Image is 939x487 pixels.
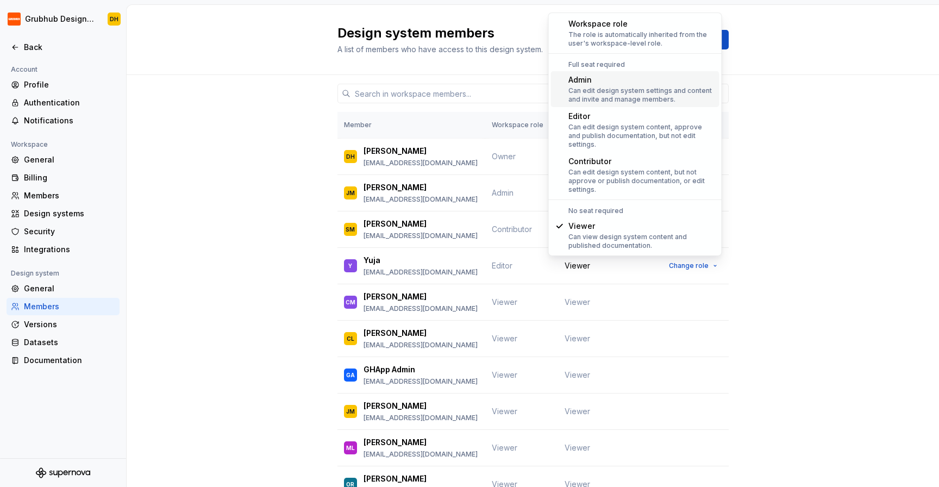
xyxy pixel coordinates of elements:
[24,79,115,90] div: Profile
[7,241,120,258] a: Integrations
[492,334,517,343] span: Viewer
[364,182,427,193] p: [PERSON_NAME]
[568,74,715,85] div: Admin
[24,337,115,348] div: Datasets
[347,333,354,344] div: CL
[485,112,558,139] th: Workspace role
[25,14,95,24] div: Grubhub Design System
[568,168,715,194] div: Can edit design system content, but not approve or publish documentation, or edit settings.
[364,146,427,157] p: [PERSON_NAME]
[364,255,380,266] p: Yuja
[346,224,355,235] div: SM
[568,86,715,104] div: Can edit design system settings and content and invite and manage members.
[492,407,517,416] span: Viewer
[24,42,115,53] div: Back
[364,268,478,277] p: [EMAIL_ADDRESS][DOMAIN_NAME]
[364,414,478,422] p: [EMAIL_ADDRESS][DOMAIN_NAME]
[565,442,590,453] span: Viewer
[364,341,478,349] p: [EMAIL_ADDRESS][DOMAIN_NAME]
[346,406,355,417] div: JM
[364,437,427,448] p: [PERSON_NAME]
[7,169,120,186] a: Billing
[24,226,115,237] div: Security
[24,355,115,366] div: Documentation
[350,84,729,103] input: Search in workspace members...
[7,151,120,168] a: General
[346,442,355,453] div: ML
[7,39,120,56] a: Back
[669,261,709,270] span: Change role
[568,123,715,149] div: Can edit design system content, approve and publish documentation, but not edit settings.
[7,94,120,111] a: Authentication
[565,333,590,344] span: Viewer
[24,190,115,201] div: Members
[7,280,120,297] a: General
[364,328,427,339] p: [PERSON_NAME]
[565,297,590,308] span: Viewer
[568,111,715,122] div: Editor
[364,364,415,375] p: GHApp Admin
[568,221,715,232] div: Viewer
[24,244,115,255] div: Integrations
[24,154,115,165] div: General
[337,24,672,42] h2: Design system members
[549,54,722,199] div: Suggestions
[565,370,590,380] span: Viewer
[2,7,124,31] button: Grubhub Design SystemDH
[364,195,478,204] p: [EMAIL_ADDRESS][DOMAIN_NAME]
[346,297,355,308] div: CM
[568,18,715,29] div: Workspace role
[7,138,52,151] div: Workspace
[568,30,715,48] div: The role is automatically inherited from the user's workspace-level role.
[24,208,115,219] div: Design systems
[364,232,478,240] p: [EMAIL_ADDRESS][DOMAIN_NAME]
[551,207,719,215] div: No seat required
[337,112,485,139] th: Member
[568,233,715,250] div: Can view design system content and published documentation.
[24,115,115,126] div: Notifications
[7,267,64,280] div: Design system
[346,151,355,162] div: DH
[7,316,120,333] a: Versions
[24,319,115,330] div: Versions
[492,443,517,452] span: Viewer
[337,45,543,54] span: A list of members who have access to this design system.
[549,13,722,53] div: Suggestions
[8,13,21,26] img: 4e8d6f31-f5cf-47b4-89aa-e4dec1dc0822.png
[7,76,120,93] a: Profile
[24,283,115,294] div: General
[110,15,118,23] div: DH
[7,63,42,76] div: Account
[364,473,427,484] p: [PERSON_NAME]
[492,261,512,270] span: Editor
[24,97,115,108] div: Authentication
[7,112,120,129] a: Notifications
[36,467,90,478] svg: Supernova Logo
[492,370,517,379] span: Viewer
[364,159,478,167] p: [EMAIL_ADDRESS][DOMAIN_NAME]
[551,60,719,69] div: Full seat required
[7,298,120,315] a: Members
[24,172,115,183] div: Billing
[565,260,590,271] span: Viewer
[549,200,722,255] div: Suggestions
[348,260,352,271] div: Y
[565,406,590,417] span: Viewer
[492,188,514,197] span: Admin
[364,304,478,313] p: [EMAIL_ADDRESS][DOMAIN_NAME]
[24,301,115,312] div: Members
[664,258,722,273] button: Change role
[568,156,715,167] div: Contributor
[7,352,120,369] a: Documentation
[7,205,120,222] a: Design systems
[346,370,355,380] div: GA
[364,377,478,386] p: [EMAIL_ADDRESS][DOMAIN_NAME]
[364,450,478,459] p: [EMAIL_ADDRESS][DOMAIN_NAME]
[492,224,532,234] span: Contributor
[364,291,427,302] p: [PERSON_NAME]
[492,152,516,161] span: Owner
[7,223,120,240] a: Security
[7,187,120,204] a: Members
[492,297,517,307] span: Viewer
